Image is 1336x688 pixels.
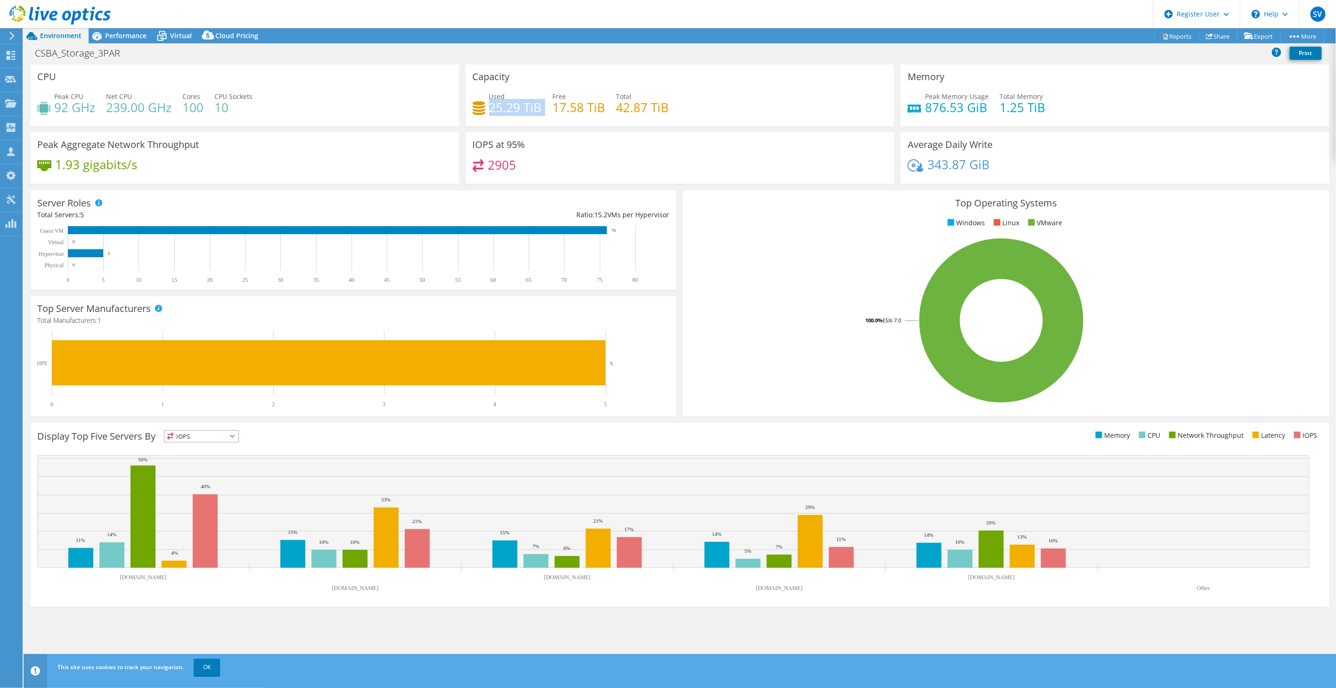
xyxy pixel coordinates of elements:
h3: Average Daily Write [908,139,992,150]
li: IOPS [1292,430,1318,441]
h1: CSBA_Storage_3PAR [31,48,135,58]
text: 56% [138,457,148,462]
span: Environment [40,31,82,40]
text: [DOMAIN_NAME] [968,574,1015,581]
a: Reports [1154,29,1199,43]
span: IOPS [164,431,238,442]
text: 70 [561,277,567,283]
h4: 1.93 gigabits/s [55,159,137,170]
li: Memory [1093,430,1131,441]
span: 5 [80,210,84,219]
span: Total Memory [1000,92,1043,101]
span: Virtual [170,31,192,40]
text: [DOMAIN_NAME] [544,574,591,581]
li: VMware [1026,218,1063,228]
span: 15.2 [594,210,607,219]
text: 35 [313,277,319,283]
text: 14% [924,532,934,538]
text: 0 [50,401,53,408]
span: Performance [105,31,147,40]
text: Other [1197,585,1210,591]
text: 80 [632,277,638,283]
text: HPE [37,360,48,367]
text: 21% [412,518,422,524]
text: 15% [288,529,297,535]
text: 30 [278,277,283,283]
h4: 42.87 TiB [616,102,669,113]
text: Hypervisor [39,251,64,257]
h3: Capacity [473,72,510,82]
text: Physical [44,262,64,269]
text: 7% [533,543,540,549]
li: Latency [1250,430,1286,441]
h3: Top Server Manufacturers [37,303,151,314]
li: Windows [945,218,985,228]
h4: 92 GHz [54,102,95,113]
text: [DOMAIN_NAME] [332,585,379,591]
h4: 239.00 GHz [106,102,172,113]
div: Total Servers: [37,210,353,220]
text: 4% [171,550,178,556]
h3: Memory [908,72,944,82]
h3: CPU [37,72,56,82]
text: 17% [624,526,634,532]
li: CPU [1137,430,1161,441]
text: 25 [242,277,248,283]
h4: 10 [214,102,253,113]
text: 10 [136,277,141,283]
li: Network Throughput [1167,430,1244,441]
text: 10% [955,539,965,545]
text: 5 [604,401,607,408]
text: 10% [319,539,328,545]
h4: Total Manufacturers: [37,315,669,326]
text: 14% [712,531,721,537]
a: Export [1237,29,1281,43]
span: Total [616,92,632,101]
span: Peak Memory Usage [925,92,989,101]
text: 14% [107,532,116,537]
text: 2 [272,401,275,408]
a: More [1280,29,1324,43]
text: 33% [381,497,391,502]
text: 10% [350,539,360,545]
text: [DOMAIN_NAME] [120,574,167,581]
span: Cores [182,92,200,101]
text: 0 [73,262,75,267]
a: Print [1290,47,1322,60]
text: [DOMAIN_NAME] [756,585,803,591]
text: 5% [745,548,752,554]
text: 29% [805,504,815,510]
tspan: 100.0% [865,317,883,324]
text: 75 [597,277,603,283]
a: Share [1199,29,1238,43]
text: 5 [102,277,105,283]
span: Cloud Pricing [215,31,258,40]
li: Linux [992,218,1020,228]
text: 60 [491,277,496,283]
text: 7% [776,544,783,549]
h4: 343.87 GiB [927,159,990,170]
h4: 1.25 TiB [1000,102,1045,113]
text: 55 [455,277,461,283]
h4: 17.58 TiB [553,102,606,113]
tspan: ESXi 7.0 [883,317,901,324]
span: Peak CPU [54,92,83,101]
text: 65 [526,277,532,283]
text: 4 [493,401,496,408]
text: 45 [384,277,390,283]
text: 13% [1017,534,1027,540]
text: 76 [612,228,616,233]
span: CPU Sockets [214,92,253,101]
text: 11% [76,537,85,543]
text: 5 [108,251,110,256]
text: 0 [66,277,69,283]
text: 6% [564,545,571,551]
text: 20 [207,277,213,283]
h4: 100 [182,102,204,113]
a: OK [194,659,220,676]
span: This site uses cookies to track your navigation. [57,663,184,671]
text: 21% [593,518,603,524]
text: 40% [201,483,210,489]
span: Net CPU [106,92,132,101]
h3: Top Operating Systems [690,198,1322,208]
